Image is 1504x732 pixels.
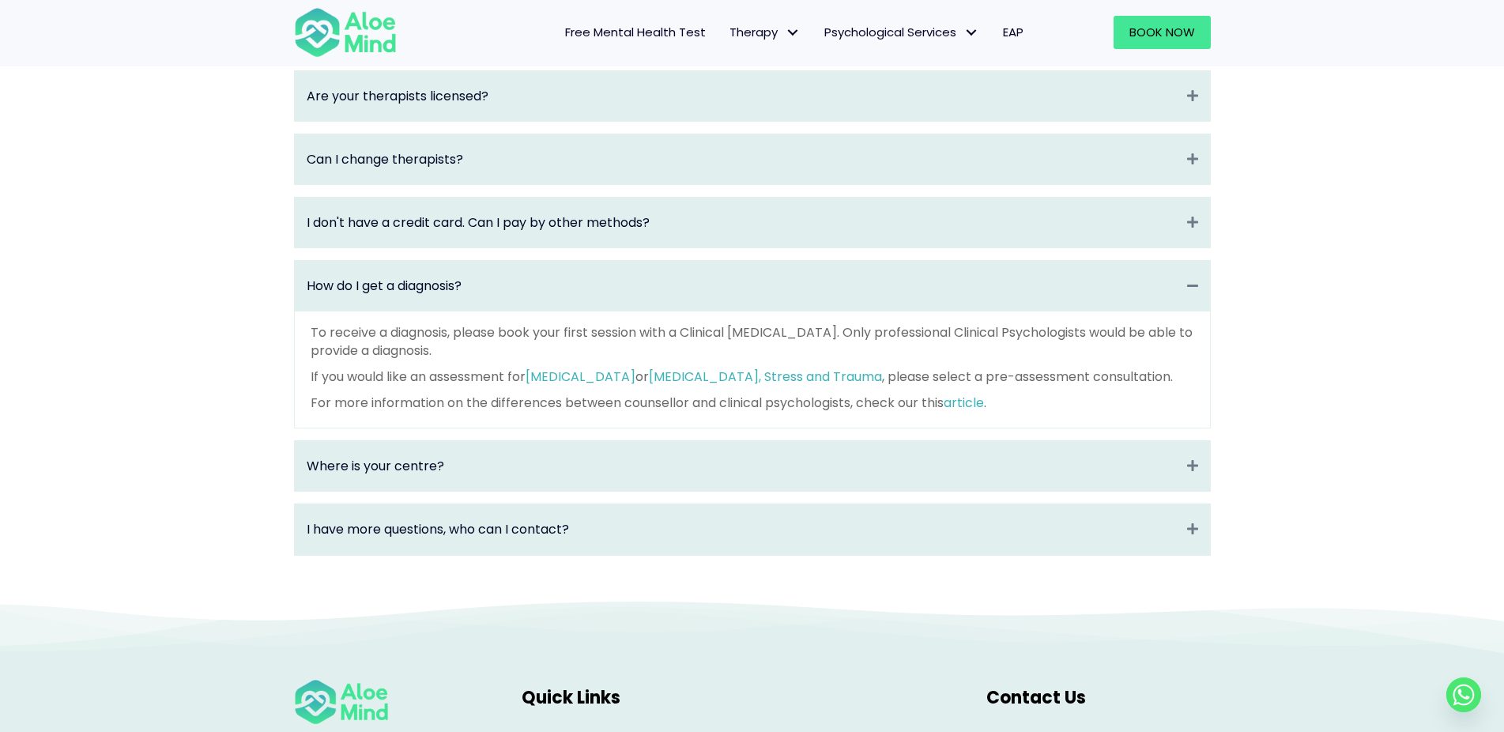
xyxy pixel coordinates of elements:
span: Contact Us [986,685,1086,710]
p: If you would like an assessment for or , please select a pre-assessment consultation. [311,368,1194,386]
i: Expand [1187,457,1198,475]
span: Psychological Services [824,24,979,40]
p: For more information on the differences between counsellor and clinical psychologists, check our ... [311,394,1194,412]
span: Therapy: submenu [782,21,805,44]
i: Expand [1187,87,1198,105]
span: Book Now [1129,24,1195,40]
span: Therapy [729,24,801,40]
span: EAP [1003,24,1023,40]
a: I don't have a credit card. Can I pay by other methods? [307,213,1179,232]
a: Can I change therapists? [307,150,1179,168]
a: Psychological ServicesPsychological Services: submenu [812,16,991,49]
span: Free Mental Health Test [565,24,706,40]
p: To receive a diagnosis, please book your first session with a Clinical [MEDICAL_DATA]. Only profe... [311,323,1194,360]
a: [MEDICAL_DATA], Stress and Trauma [649,368,882,386]
i: Collapse [1187,277,1198,295]
i: Expand [1187,520,1198,538]
a: Where is your centre? [307,457,1179,475]
nav: Menu [417,16,1035,49]
span: Quick Links [522,685,620,710]
a: How do I get a diagnosis? [307,277,1179,295]
a: I have more questions, who can I contact? [307,520,1179,538]
img: Aloe mind Logo [294,678,389,726]
a: Are your therapists licensed? [307,87,1179,105]
a: article [944,394,984,412]
a: TherapyTherapy: submenu [718,16,812,49]
img: Aloe mind Logo [294,6,397,58]
a: EAP [991,16,1035,49]
a: Whatsapp [1446,677,1481,712]
a: [MEDICAL_DATA] [526,368,635,386]
a: Book Now [1114,16,1211,49]
i: Expand [1187,150,1198,168]
a: Free Mental Health Test [553,16,718,49]
span: Psychological Services: submenu [960,21,983,44]
i: Expand [1187,213,1198,232]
